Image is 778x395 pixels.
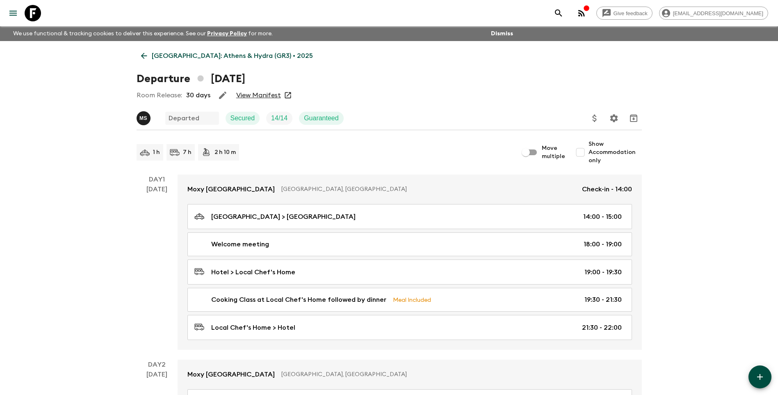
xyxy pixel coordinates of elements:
a: View Manifest [236,91,281,99]
p: 19:00 - 19:30 [584,267,622,277]
div: [EMAIL_ADDRESS][DOMAIN_NAME] [659,7,768,20]
p: 14 / 14 [271,113,287,123]
button: Archive (Completed, Cancelled or Unsynced Departures only) [625,110,642,126]
a: Local Chef's Home > Hotel21:30 - 22:00 [187,315,632,340]
p: 19:30 - 21:30 [584,295,622,305]
span: Show Accommodation only [589,140,642,165]
p: [GEOGRAPHIC_DATA]: Athens & Hydra (GR3) • 2025 [152,51,313,61]
a: Moxy [GEOGRAPHIC_DATA][GEOGRAPHIC_DATA], [GEOGRAPHIC_DATA]Check-in - 14:00 [178,175,642,204]
div: Trip Fill [266,112,292,125]
p: [GEOGRAPHIC_DATA], [GEOGRAPHIC_DATA] [281,185,575,193]
p: Secured [230,113,255,123]
p: 7 h [183,148,192,156]
a: Privacy Policy [207,31,247,37]
a: [GEOGRAPHIC_DATA] > [GEOGRAPHIC_DATA]14:00 - 15:00 [187,204,632,229]
button: Settings [606,110,622,126]
p: Guaranteed [304,113,339,123]
div: [DATE] [146,184,167,350]
a: Cooking Class at Local Chef's Home followed by dinnerMeal Included19:30 - 21:30 [187,288,632,312]
p: [GEOGRAPHIC_DATA] > [GEOGRAPHIC_DATA] [211,212,356,222]
p: 30 days [186,90,210,100]
button: Update Price, Early Bird Discount and Costs [586,110,603,126]
a: [GEOGRAPHIC_DATA]: Athens & Hydra (GR3) • 2025 [137,48,317,64]
p: Day 1 [137,175,178,184]
p: 1 h [153,148,160,156]
p: Hotel > Local Chef's Home [211,267,295,277]
p: [GEOGRAPHIC_DATA], [GEOGRAPHIC_DATA] [281,370,625,379]
span: [EMAIL_ADDRESS][DOMAIN_NAME] [668,10,768,16]
span: Give feedback [609,10,652,16]
a: Give feedback [596,7,653,20]
p: 14:00 - 15:00 [583,212,622,222]
a: Moxy [GEOGRAPHIC_DATA][GEOGRAPHIC_DATA], [GEOGRAPHIC_DATA] [178,360,642,389]
button: Dismiss [489,28,515,39]
p: Moxy [GEOGRAPHIC_DATA] [187,184,275,194]
span: Magda Sotiriadis [137,114,152,120]
a: Hotel > Local Chef's Home19:00 - 19:30 [187,260,632,285]
div: Secured [226,112,260,125]
button: menu [5,5,21,21]
h1: Departure [DATE] [137,71,245,87]
p: Local Chef's Home > Hotel [211,323,295,333]
p: Welcome meeting [211,239,269,249]
p: Meal Included [393,295,431,304]
p: We use functional & tracking cookies to deliver this experience. See our for more. [10,26,276,41]
p: Check-in - 14:00 [582,184,632,194]
p: Room Release: [137,90,182,100]
button: search adventures [550,5,567,21]
p: Moxy [GEOGRAPHIC_DATA] [187,370,275,379]
a: Welcome meeting18:00 - 19:00 [187,232,632,256]
span: Move multiple [542,144,566,161]
p: 18:00 - 19:00 [584,239,622,249]
p: Cooking Class at Local Chef's Home followed by dinner [211,295,386,305]
p: Day 2 [137,360,178,370]
p: Departed [169,113,199,123]
p: 21:30 - 22:00 [582,323,622,333]
p: 2 h 10 m [214,148,236,156]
